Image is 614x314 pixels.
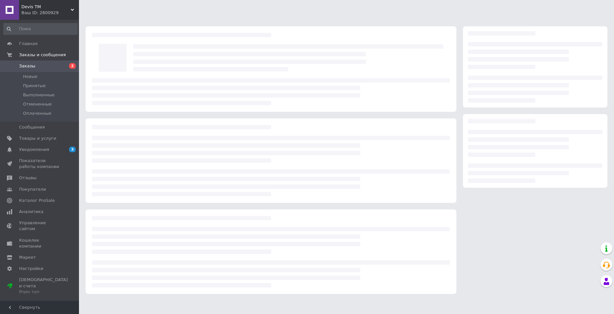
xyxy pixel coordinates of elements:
[69,147,76,152] span: 3
[19,41,38,47] span: Главная
[19,158,61,170] span: Показатели работы компании
[19,209,43,215] span: Аналитика
[19,175,37,181] span: Отзывы
[19,237,61,249] span: Кошелек компании
[19,277,68,295] span: [DEMOGRAPHIC_DATA] и счета
[19,198,55,204] span: Каталог ProSale
[23,74,38,80] span: Новые
[3,23,78,35] input: Поиск
[19,186,46,192] span: Покупатели
[19,147,49,153] span: Уведомления
[19,135,56,141] span: Товары и услуги
[19,266,43,272] span: Настройки
[19,63,35,69] span: Заказы
[69,63,76,69] span: 2
[21,4,71,10] span: Devis ТМ
[19,52,66,58] span: Заказы и сообщения
[23,101,52,107] span: Отмененные
[23,110,51,116] span: Оплаченные
[19,289,68,295] div: Prom топ
[19,124,45,130] span: Сообщения
[19,220,61,232] span: Управление сайтом
[19,254,36,260] span: Маркет
[23,83,46,89] span: Принятые
[21,10,79,16] div: Ваш ID: 2800929
[23,92,55,98] span: Выполненные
